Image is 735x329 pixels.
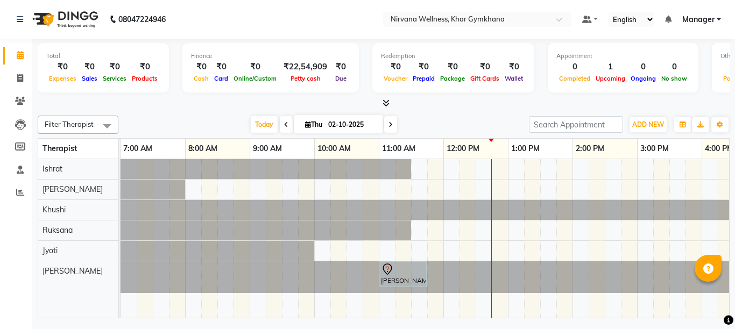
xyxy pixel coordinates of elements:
span: Jyoti [43,246,58,255]
a: 11:00 AM [379,141,418,156]
div: ₹0 [437,61,468,73]
div: ₹0 [231,61,279,73]
span: Completed [556,75,593,82]
span: Petty cash [288,75,323,82]
a: 1:00 PM [508,141,542,156]
span: Upcoming [593,75,628,82]
div: ₹0 [211,61,231,73]
div: 0 [659,61,690,73]
span: Manager [682,14,715,25]
span: Thu [302,120,325,128]
a: 12:00 PM [444,141,482,156]
div: ₹0 [79,61,100,73]
a: 8:00 AM [186,141,220,156]
span: Card [211,75,231,82]
div: ₹0 [100,61,129,73]
span: Khushi [43,205,66,214]
a: 9:00 AM [250,141,285,156]
input: Search Appointment [529,116,623,133]
span: Today [251,116,278,133]
div: ₹0 [129,61,160,73]
div: Finance [191,52,350,61]
a: 3:00 PM [638,141,672,156]
a: 2:00 PM [573,141,607,156]
div: 1 [593,61,628,73]
span: Ishrat [43,164,62,174]
a: 10:00 AM [315,141,354,156]
div: ₹22,54,909 [279,61,331,73]
div: Appointment [556,52,690,61]
div: 0 [628,61,659,73]
iframe: chat widget [690,286,724,318]
div: Total [46,52,160,61]
span: Sales [79,75,100,82]
b: 08047224946 [118,4,166,34]
span: Voucher [381,75,410,82]
span: ADD NEW [632,120,664,128]
span: Filter Therapist [45,120,94,128]
span: Due [333,75,349,82]
div: ₹0 [46,61,79,73]
span: Products [129,75,160,82]
span: Gift Cards [468,75,502,82]
div: [PERSON_NAME] Gaba G-362-O, TK01, 11:00 AM-11:45 AM, Head Neck & Shoulder [380,263,426,285]
a: 7:00 AM [121,141,155,156]
span: Services [100,75,129,82]
span: Expenses [46,75,79,82]
span: Wallet [502,75,526,82]
span: Ruksana [43,225,73,235]
div: ₹0 [502,61,526,73]
div: ₹0 [410,61,437,73]
span: Ongoing [628,75,659,82]
div: ₹0 [191,61,211,73]
span: Prepaid [410,75,437,82]
img: logo [27,4,101,34]
span: [PERSON_NAME] [43,266,103,276]
span: Online/Custom [231,75,279,82]
span: Therapist [43,144,77,153]
div: ₹0 [331,61,350,73]
span: No show [659,75,690,82]
div: 0 [556,61,593,73]
span: [PERSON_NAME] [43,184,103,194]
input: 2025-10-02 [325,117,379,133]
span: Cash [191,75,211,82]
span: Package [437,75,468,82]
div: ₹0 [468,61,502,73]
div: Redemption [381,52,526,61]
button: ADD NEW [630,117,667,132]
div: ₹0 [381,61,410,73]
